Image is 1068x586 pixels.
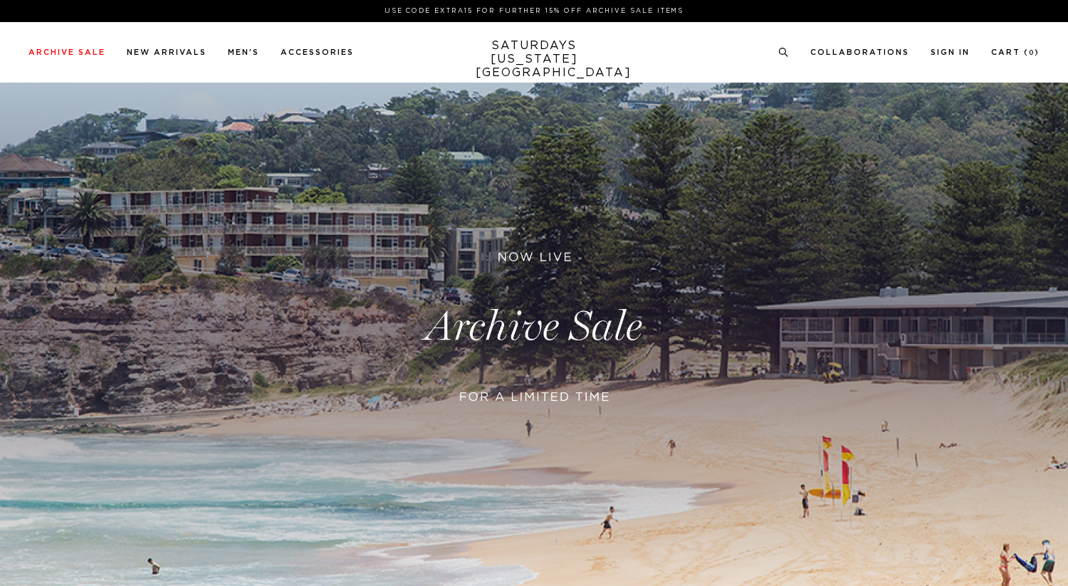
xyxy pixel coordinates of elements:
a: Collaborations [810,48,909,56]
a: Sign In [931,48,970,56]
a: SATURDAYS[US_STATE][GEOGRAPHIC_DATA] [476,39,593,80]
small: 0 [1029,50,1035,56]
a: Cart (0) [991,48,1040,56]
a: New Arrivals [127,48,206,56]
a: Accessories [281,48,354,56]
p: Use Code EXTRA15 for Further 15% Off Archive Sale Items [34,6,1034,16]
a: Archive Sale [28,48,105,56]
a: Men's [228,48,259,56]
